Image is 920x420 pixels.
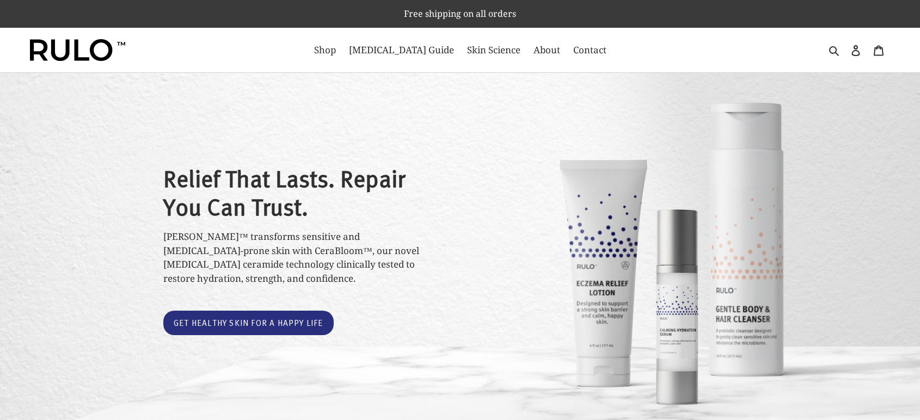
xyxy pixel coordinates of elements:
iframe: Gorgias live chat messenger [866,369,909,409]
a: Skin Science [462,41,526,59]
a: Contact [568,41,612,59]
span: Skin Science [467,44,520,57]
a: Get healthy skin for a happy life: Catalog [163,311,334,335]
span: [MEDICAL_DATA] Guide [349,44,454,57]
span: Shop [314,44,336,57]
a: About [528,41,566,59]
a: [MEDICAL_DATA] Guide [344,41,459,59]
span: About [533,44,560,57]
p: Free shipping on all orders [1,1,919,26]
img: Rulo™ Skin [30,39,125,61]
p: [PERSON_NAME]™ transforms sensitive and [MEDICAL_DATA]-prone skin with CeraBloom™, our novel [MED... [163,230,441,285]
a: Shop [309,41,341,59]
span: Contact [573,44,606,57]
h2: Relief That Lasts. Repair You Can Trust. [163,164,441,220]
